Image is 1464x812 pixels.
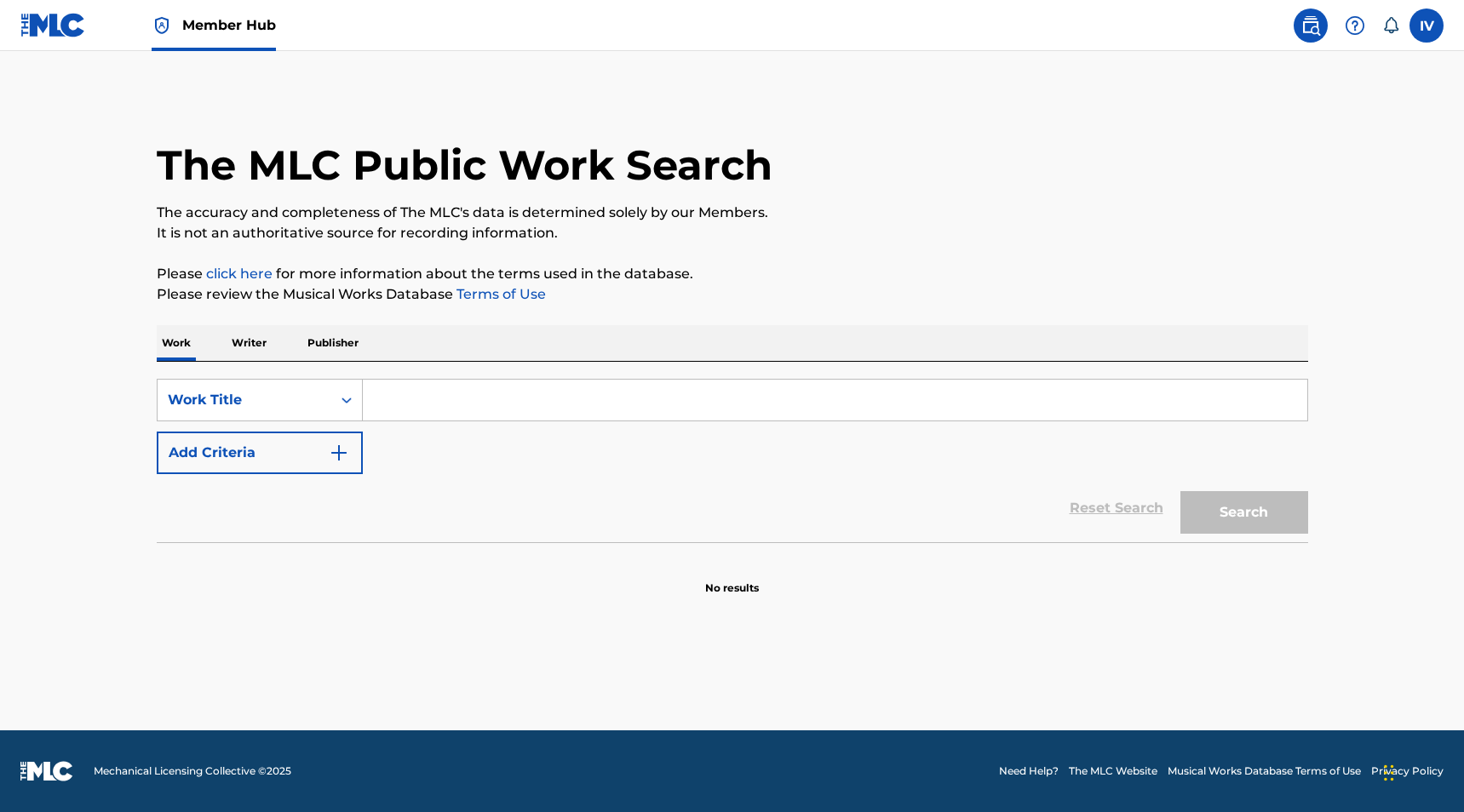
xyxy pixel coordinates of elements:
[168,390,321,410] div: Work Title
[157,223,1308,243] p: It is not an authoritative source for recording information.
[1294,9,1328,43] a: Public Search
[1379,730,1464,812] iframe: Chat Widget
[227,325,272,361] p: Writer
[20,13,86,37] img: MLC Logo
[1371,763,1444,779] a: Privacy Policy
[206,266,273,282] a: click here
[1384,747,1394,798] div: Arrastrar
[20,761,73,781] img: logo
[157,140,772,191] h1: The MLC Public Work Search
[157,379,1308,542] form: Search Form
[1409,9,1444,43] div: User Menu
[705,560,759,596] p: No results
[157,264,1308,284] p: Please for more information about the terms used in the database.
[1338,9,1372,43] div: Help
[182,15,276,35] span: Member Hub
[329,443,349,463] img: 9d2ae6d4665cec9f34b9.svg
[999,763,1059,779] a: Need Help?
[1345,15,1365,36] img: help
[1069,763,1157,779] a: The MLC Website
[157,284,1308,305] p: Please review the Musical Works Database
[157,432,363,474] button: Add Criteria
[1382,17,1399,34] div: Notifications
[152,15,172,36] img: Top Rightsholder
[1168,763,1361,779] a: Musical Works Database Terms of Use
[453,286,546,302] a: Terms of Use
[1379,730,1464,812] div: Widget de chat
[94,763,291,779] span: Mechanical Licensing Collective © 2025
[302,325,364,361] p: Publisher
[1300,15,1321,36] img: search
[157,203,1308,223] p: The accuracy and completeness of The MLC's data is determined solely by our Members.
[157,325,196,361] p: Work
